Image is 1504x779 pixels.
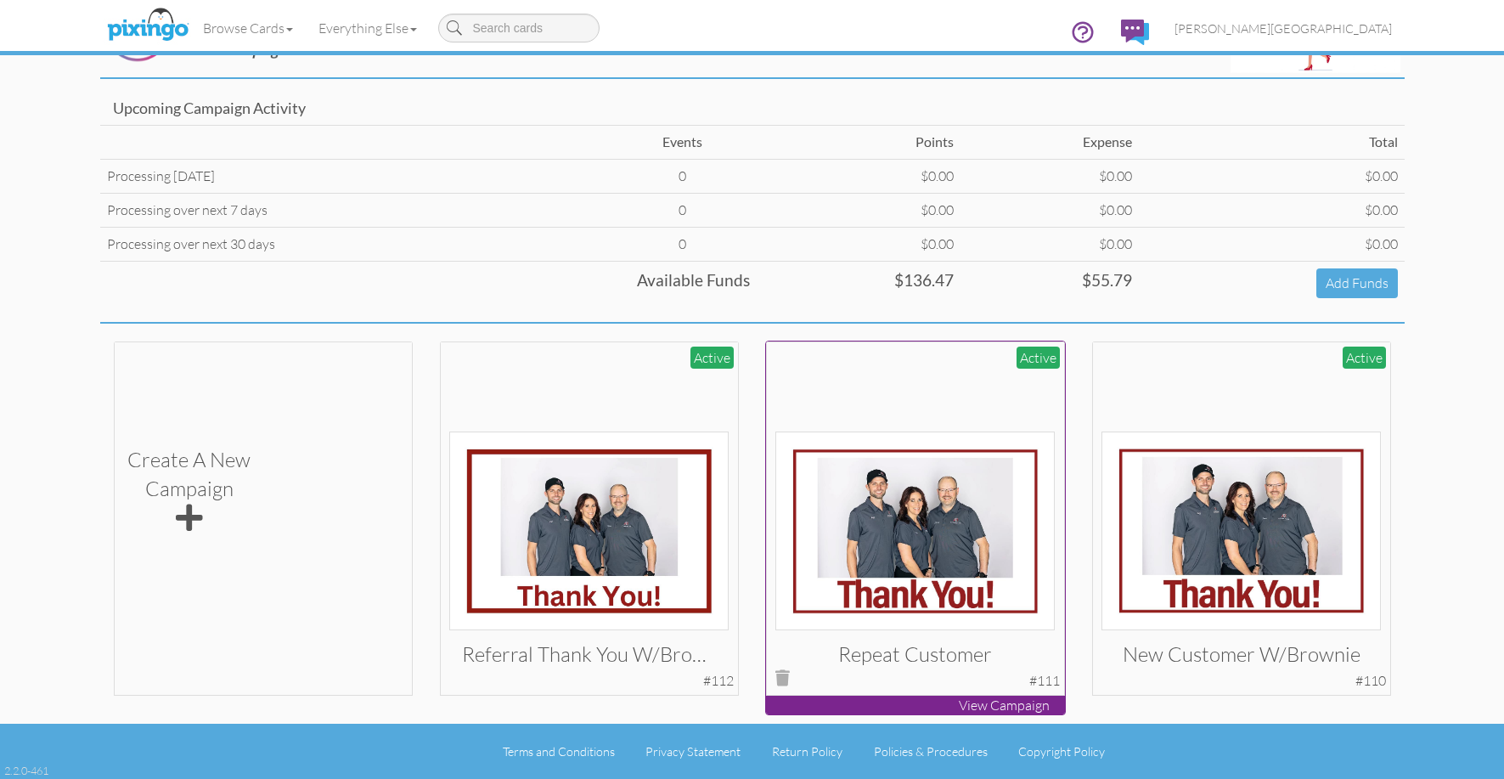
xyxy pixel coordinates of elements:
td: $0.00 [960,193,1138,227]
h3: Referral Thank You w/Brownies [462,643,716,665]
td: Processing [DATE] [100,160,608,194]
a: Everything Else [306,7,430,49]
div: #112 [703,671,734,691]
a: Terms and Conditions [503,744,615,759]
td: $0.00 [1139,160,1405,194]
a: [PERSON_NAME][GEOGRAPHIC_DATA] [1162,7,1405,50]
h4: Upcoming Campaign Activity [113,100,1392,117]
div: 2.2.0-461 [4,763,48,778]
td: Expense [960,126,1138,160]
td: $0.00 [960,227,1138,261]
div: Active [1017,347,1060,370]
a: Return Policy [772,744,842,759]
td: $0.00 [757,227,960,261]
input: Search cards [438,14,600,42]
td: $55.79 [960,261,1138,304]
a: Privacy Statement [645,744,741,759]
td: $0.00 [1139,193,1405,227]
img: comments.svg [1121,20,1149,45]
td: Total [1139,126,1405,160]
td: 0 [607,193,757,227]
h3: New Customer W/Brownie [1114,643,1368,665]
td: $0.00 [960,160,1138,194]
span: [PERSON_NAME][GEOGRAPHIC_DATA] [1174,21,1392,36]
div: #110 [1355,671,1386,691]
img: 129196-1-1741852843208-833c636912008406-qa.jpg [1101,432,1381,630]
td: Points [757,126,960,160]
td: $0.00 [757,160,960,194]
td: $0.00 [1139,227,1405,261]
a: Copyright Policy [1018,744,1105,759]
td: $136.47 [757,261,960,304]
iframe: Chat [1503,778,1504,779]
div: #111 [1029,671,1060,691]
img: 129197-1-1741852843475-97e0657386e8d59e-qa.jpg [775,432,1055,630]
a: Policies & Procedures [874,744,988,759]
td: Events [607,126,757,160]
td: Available Funds [100,261,758,304]
img: pixingo logo [103,4,193,47]
td: $0.00 [757,193,960,227]
div: Active [690,347,734,370]
td: Processing over next 7 days [100,193,608,227]
div: Create a new Campaign [127,445,251,537]
p: View Campaign [766,696,1065,715]
h3: Repeat Customer [788,643,1042,665]
td: 0 [607,160,757,194]
td: 0 [607,227,757,261]
img: 127756-1-1738918826771-6e2e2c8500121d0c-qa.jpg [449,432,729,630]
td: Processing over next 30 days [100,227,608,261]
a: Browse Cards [190,7,306,49]
div: Active [1343,347,1386,370]
a: Add Funds [1316,268,1398,298]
